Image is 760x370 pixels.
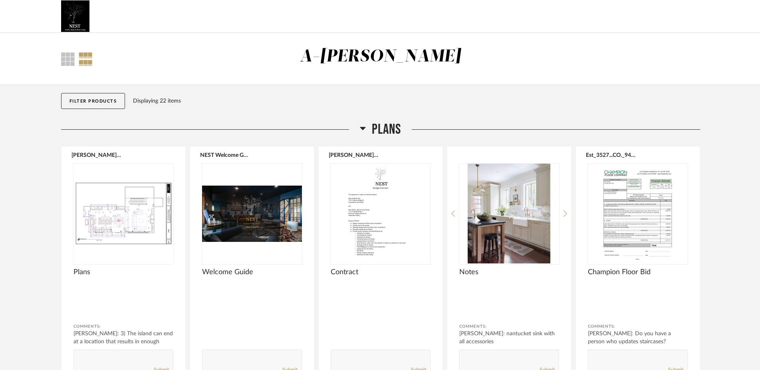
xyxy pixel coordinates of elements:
[200,152,250,158] button: NEST Welcome Guide.pdf
[71,152,121,158] button: [PERSON_NAME] [DATE].pdf
[61,93,125,109] button: Filter Products
[588,323,688,330] div: Comments:
[372,121,401,138] span: Plans
[329,152,379,158] button: [PERSON_NAME] Des... 5 13 PM.pdf
[459,330,559,346] div: [PERSON_NAME]: nantucket sink with all accessories
[133,97,696,105] div: Displaying 22 items
[588,164,688,263] img: undefined
[588,268,688,277] span: Champion Floor Bid
[459,268,559,277] span: Notes
[61,0,89,32] img: 66686036-b6c6-4663-8f7f-c6259b213059.jpg
[331,164,431,263] img: undefined
[331,268,431,277] span: Contract
[459,323,559,330] div: Comments:
[588,330,688,354] div: [PERSON_NAME]: Do you have a person who updates staircases? Champion doesn't ...
[300,48,461,65] div: A-[PERSON_NAME]
[73,323,173,330] div: Comments:
[202,268,302,277] span: Welcome Guide
[586,152,636,158] button: Est_3527...CO._9492.pdf
[202,164,302,263] img: undefined
[73,164,173,263] img: undefined
[73,268,173,277] span: Plans
[73,330,173,354] div: [PERSON_NAME]: 3) The island can end at a location that results in enough room to...
[459,164,559,263] img: undefined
